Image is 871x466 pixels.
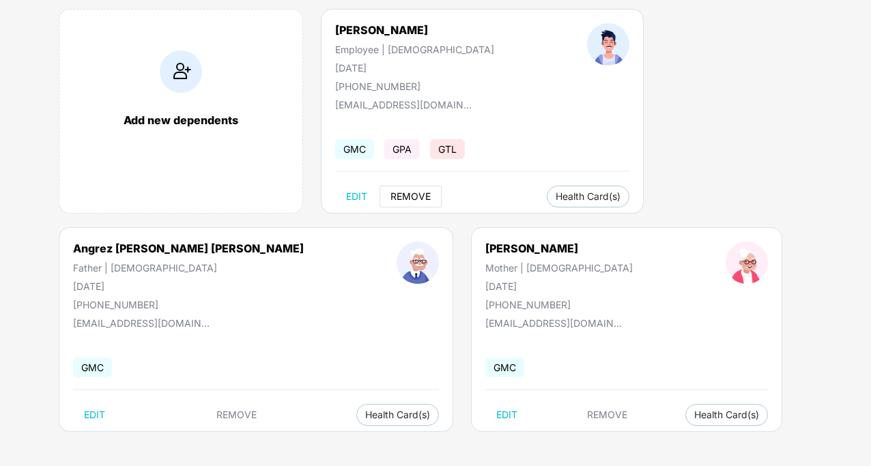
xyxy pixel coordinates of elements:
[485,262,633,274] div: Mother | [DEMOGRAPHIC_DATA]
[335,23,494,37] div: [PERSON_NAME]
[346,191,367,202] span: EDIT
[430,139,465,159] span: GTL
[397,242,439,284] img: profileImage
[160,50,202,93] img: addIcon
[335,139,374,159] span: GMC
[587,23,629,65] img: profileImage
[356,404,439,426] button: Health Card(s)
[73,242,304,255] div: Angrez [PERSON_NAME] [PERSON_NAME]
[365,411,430,418] span: Health Card(s)
[216,409,257,420] span: REMOVE
[335,44,494,55] div: Employee | [DEMOGRAPHIC_DATA]
[73,262,304,274] div: Father | [DEMOGRAPHIC_DATA]
[547,186,629,207] button: Health Card(s)
[485,404,528,426] button: EDIT
[335,99,472,111] div: [EMAIL_ADDRESS][DOMAIN_NAME]
[73,317,210,329] div: [EMAIL_ADDRESS][DOMAIN_NAME]
[485,317,622,329] div: [EMAIL_ADDRESS][DOMAIN_NAME]
[73,358,112,377] span: GMC
[384,139,420,159] span: GPA
[205,404,268,426] button: REMOVE
[335,81,494,92] div: [PHONE_NUMBER]
[485,358,524,377] span: GMC
[485,242,633,255] div: [PERSON_NAME]
[694,411,759,418] span: Health Card(s)
[485,280,633,292] div: [DATE]
[556,193,620,200] span: Health Card(s)
[576,404,638,426] button: REMOVE
[496,409,517,420] span: EDIT
[335,62,494,74] div: [DATE]
[73,280,304,292] div: [DATE]
[380,186,442,207] button: REMOVE
[685,404,768,426] button: Health Card(s)
[73,299,304,310] div: [PHONE_NUMBER]
[84,409,105,420] span: EDIT
[335,186,378,207] button: EDIT
[485,299,633,310] div: [PHONE_NUMBER]
[73,404,116,426] button: EDIT
[587,409,627,420] span: REMOVE
[726,242,768,284] img: profileImage
[390,191,431,202] span: REMOVE
[73,113,289,127] div: Add new dependents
